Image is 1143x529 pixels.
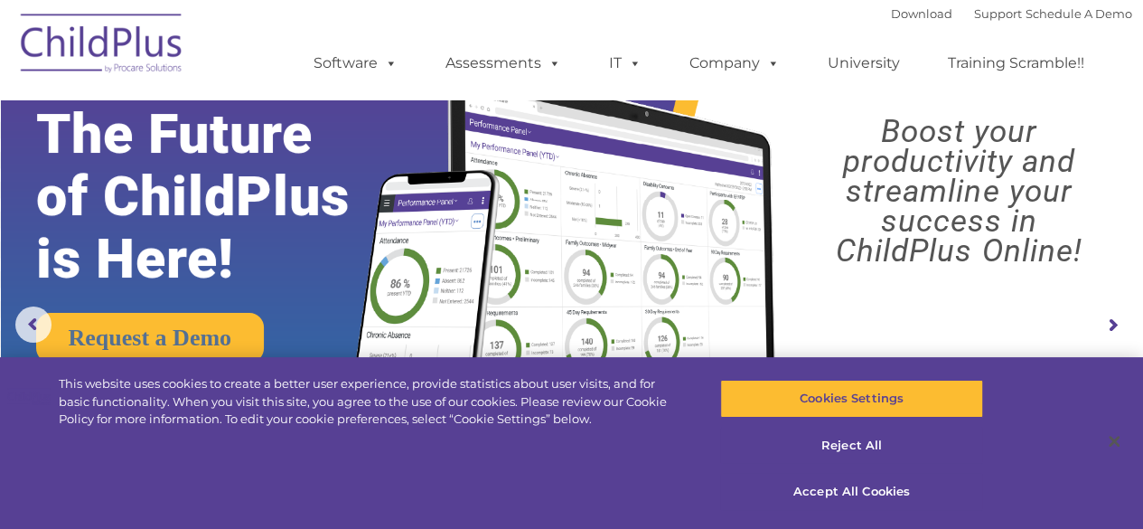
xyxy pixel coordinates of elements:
[295,45,416,81] a: Software
[36,313,265,363] a: Request a Demo
[720,427,983,465] button: Reject All
[12,1,192,91] img: ChildPlus by Procare Solutions
[427,45,579,81] a: Assessments
[36,103,401,290] rs-layer: The Future of ChildPlus is Here!
[974,6,1022,21] a: Support
[930,45,1102,81] a: Training Scramble!!
[891,6,1132,21] font: |
[591,45,660,81] a: IT
[720,380,983,418] button: Cookies Settings
[790,117,1129,266] rs-layer: Boost your productivity and streamline your success in ChildPlus Online!
[671,45,798,81] a: Company
[1026,6,1132,21] a: Schedule A Demo
[59,375,686,429] div: This website uses cookies to create a better user experience, provide statistics about user visit...
[1094,421,1134,461] button: Close
[891,6,952,21] a: Download
[720,473,983,511] button: Accept All Cookies
[810,45,918,81] a: University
